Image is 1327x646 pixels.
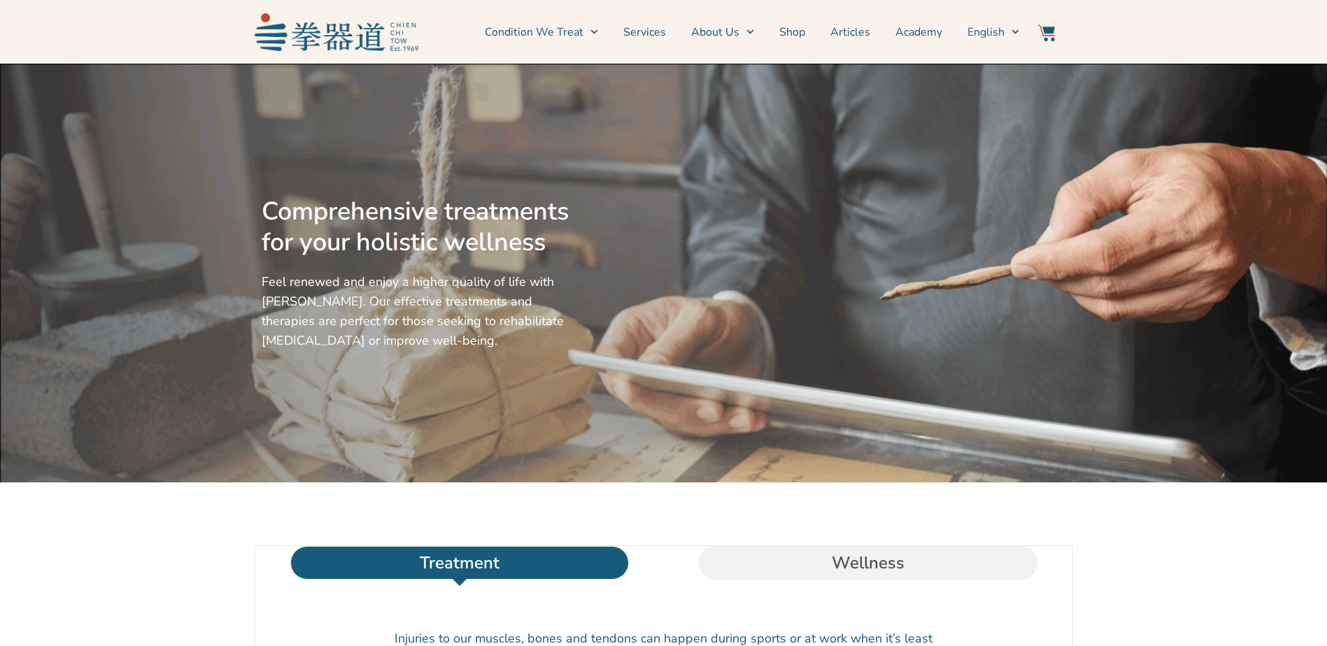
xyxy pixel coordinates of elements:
a: Articles [830,15,870,50]
a: Switch to English [967,15,1019,50]
a: Condition We Treat [485,15,598,50]
a: Services [623,15,666,50]
nav: Menu [425,15,1020,50]
img: Website Icon-03 [1038,24,1055,41]
h2: Comprehensive treatments for your holistic wellness [262,196,575,258]
span: English [967,24,1005,41]
a: Academy [895,15,942,50]
a: Shop [779,15,805,50]
a: About Us [691,15,754,50]
p: Feel renewed and enjoy a higher quality of life with [PERSON_NAME]. Our effective treatments and ... [262,272,575,350]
